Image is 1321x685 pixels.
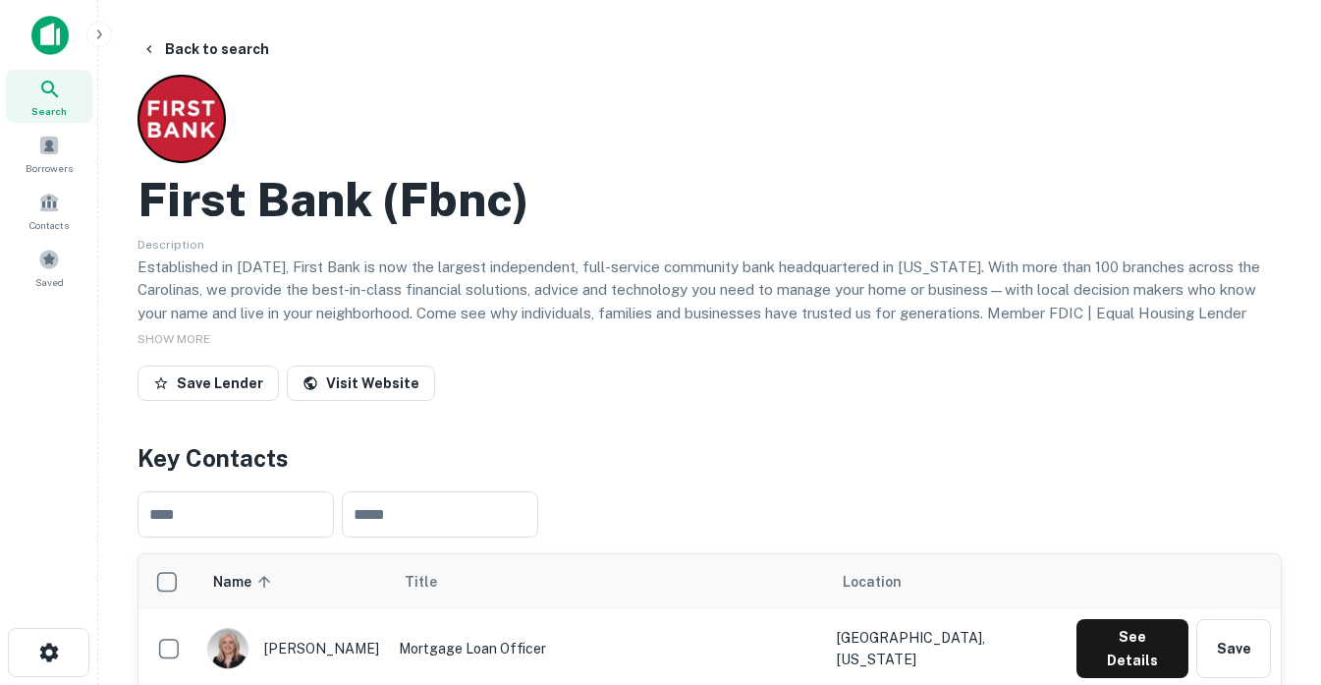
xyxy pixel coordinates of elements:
img: 1656354288315 [208,629,248,668]
button: Save [1196,619,1271,678]
span: Location [843,570,902,594]
span: Saved [35,274,64,290]
span: Name [213,570,277,594]
a: Visit Website [287,366,435,401]
button: See Details [1076,619,1188,678]
img: capitalize-icon.png [31,16,69,55]
span: Borrowers [26,160,73,176]
span: Description [138,238,204,252]
h2: First Bank (fbnc) [138,171,529,228]
a: Contacts [6,184,92,237]
th: Title [389,554,827,609]
a: Saved [6,241,92,294]
button: Back to search [134,31,277,67]
span: Search [31,103,67,119]
div: [PERSON_NAME] [207,628,379,669]
p: Established in [DATE], First Bank is now the largest independent, full-service community bank hea... [138,256,1282,325]
span: SHOW MORE [138,332,210,346]
th: Name [197,554,389,609]
iframe: Chat Widget [1223,528,1321,622]
h4: Key Contacts [138,440,1282,476]
button: Save Lender [138,366,279,401]
span: Contacts [29,217,69,233]
th: Location [827,554,1067,609]
span: Title [405,570,463,594]
a: Borrowers [6,127,92,180]
a: Search [6,70,92,123]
